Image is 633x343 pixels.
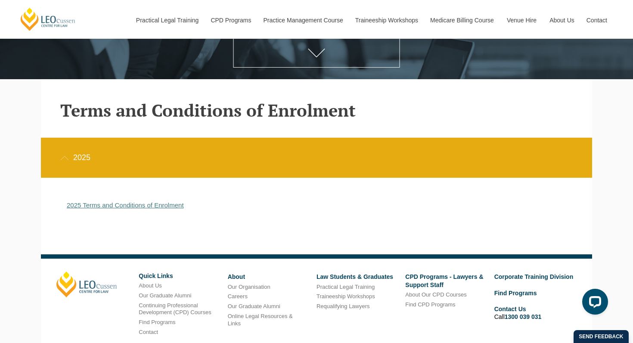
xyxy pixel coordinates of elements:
[204,2,257,39] a: CPD Programs
[494,290,537,297] a: Find Programs
[405,291,466,298] a: About Our CPD Courses
[228,293,248,300] a: Careers
[139,319,175,325] a: Find Programs
[60,101,573,120] h2: Terms and Conditions of Enrolment
[130,2,205,39] a: Practical Legal Training
[494,273,574,280] a: Corporate Training Division
[139,292,191,299] a: Our Graduate Alumni
[228,313,293,327] a: Online Legal Resources & Links
[424,2,500,39] a: Medicare Billing Course
[257,2,349,39] a: Practice Management Course
[494,306,526,312] a: Contact Us
[139,302,211,316] a: Continuing Professional Development (CPD) Courses
[543,2,580,39] a: About Us
[405,301,455,308] a: Find CPD Programs
[316,284,375,290] a: Practical Legal Training
[56,272,117,297] a: [PERSON_NAME]
[316,273,393,280] a: Law Students & Graduates
[575,285,611,321] iframe: LiveChat chat widget
[228,273,245,280] a: About
[580,2,614,39] a: Contact
[349,2,424,39] a: Traineeship Workshops
[19,7,77,31] a: [PERSON_NAME] Centre for Law
[139,273,221,279] h6: Quick Links
[228,303,280,309] a: Our Graduate Alumni
[494,304,577,322] li: Call
[67,201,184,209] a: 2025 Terms and Conditions of Enrolment
[500,2,543,39] a: Venue Hire
[139,282,161,289] a: About Us
[505,313,542,320] a: 1300 039 031
[405,273,483,288] a: CPD Programs - Lawyers & Support Staff
[316,303,370,309] a: Requalifying Lawyers
[41,138,592,178] div: 2025
[228,284,270,290] a: Our Organisation
[139,329,158,335] a: Contact
[316,293,375,300] a: Traineeship Workshops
